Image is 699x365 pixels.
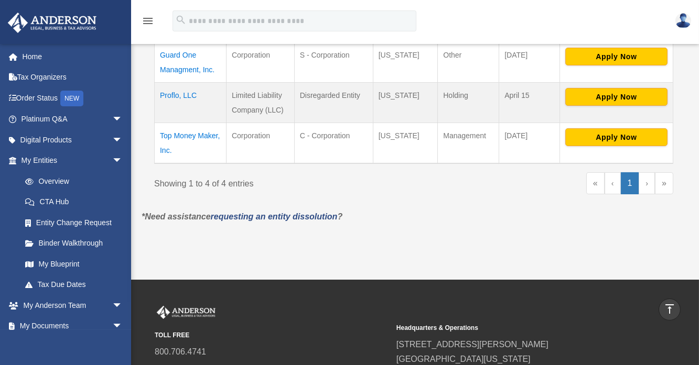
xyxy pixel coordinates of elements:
[438,123,499,164] td: Management
[565,48,668,65] button: Apply Now
[227,83,295,123] td: Limited Liability Company (LLC)
[294,83,373,123] td: Disregarded Entity
[663,303,676,315] i: vertical_align_top
[565,128,668,146] button: Apply Now
[373,83,438,123] td: [US_STATE]
[7,316,138,337] a: My Documentsarrow_drop_down
[15,171,128,192] a: Overview
[7,295,138,316] a: My Anderson Teamarrow_drop_down
[112,295,133,316] span: arrow_drop_down
[605,172,621,194] a: Previous
[7,46,138,67] a: Home
[438,83,499,123] td: Holding
[155,330,389,341] small: TOLL FREE
[142,212,342,221] em: *Need assistance ?
[154,172,406,191] div: Showing 1 to 4 of 4 entries
[15,253,133,274] a: My Blueprint
[373,123,438,164] td: [US_STATE]
[396,323,631,334] small: Headquarters & Operations
[373,42,438,83] td: [US_STATE]
[155,306,218,319] img: Anderson Advisors Platinum Portal
[155,123,227,164] td: Top Money Maker, Inc.
[659,298,681,320] a: vertical_align_top
[655,172,673,194] a: Last
[7,129,138,150] a: Digital Productsarrow_drop_down
[7,150,133,171] a: My Entitiesarrow_drop_down
[294,123,373,164] td: C - Corporation
[15,192,133,213] a: CTA Hub
[211,212,338,221] a: requesting an entity dissolution
[294,42,373,83] td: S - Corporation
[639,172,655,194] a: Next
[155,347,206,356] a: 800.706.4741
[227,42,295,83] td: Corporation
[7,67,138,88] a: Tax Organizers
[112,129,133,151] span: arrow_drop_down
[621,172,639,194] a: 1
[675,13,691,28] img: User Pic
[15,233,133,254] a: Binder Walkthrough
[112,109,133,130] span: arrow_drop_down
[565,88,668,106] button: Apply Now
[155,42,227,83] td: Guard One Managment, Inc.
[227,123,295,164] td: Corporation
[499,42,560,83] td: [DATE]
[142,15,154,27] i: menu
[112,150,133,172] span: arrow_drop_down
[7,109,138,130] a: Platinum Q&Aarrow_drop_down
[438,42,499,83] td: Other
[15,274,133,295] a: Tax Due Dates
[142,18,154,27] a: menu
[175,14,187,26] i: search
[586,172,605,194] a: First
[15,212,133,233] a: Entity Change Request
[499,83,560,123] td: April 15
[7,87,138,109] a: Order StatusNEW
[5,13,100,33] img: Anderson Advisors Platinum Portal
[155,83,227,123] td: Proflo, LLC
[396,340,549,349] a: [STREET_ADDRESS][PERSON_NAME]
[499,123,560,164] td: [DATE]
[60,91,83,106] div: NEW
[396,355,531,363] a: [GEOGRAPHIC_DATA][US_STATE]
[112,316,133,337] span: arrow_drop_down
